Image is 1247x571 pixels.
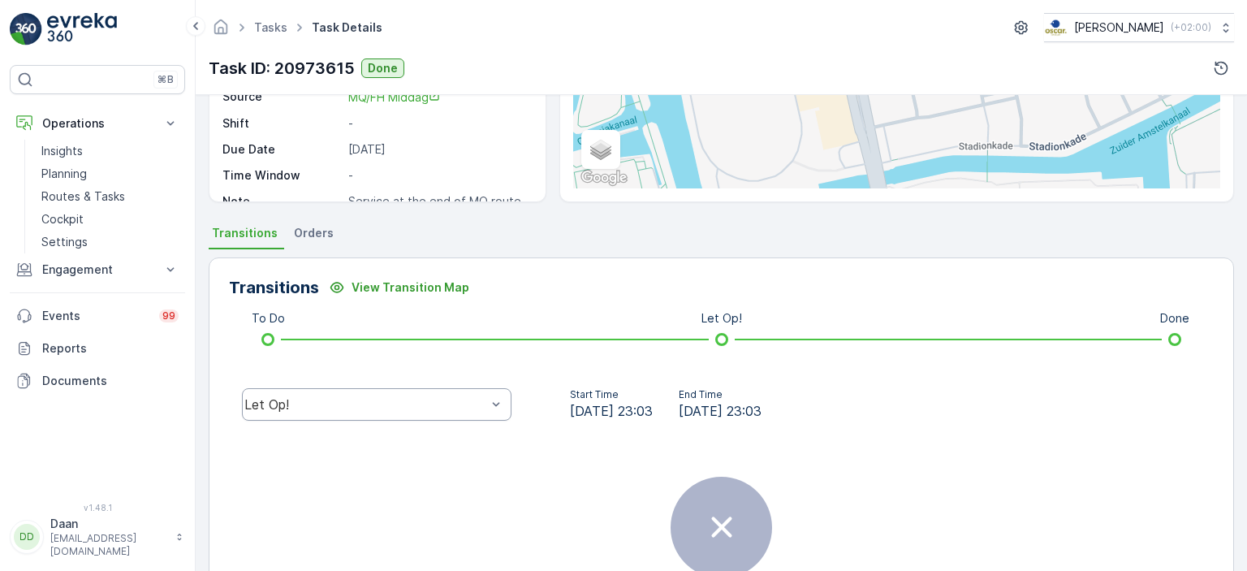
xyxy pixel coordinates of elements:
[348,167,528,184] p: -
[577,167,631,188] a: Open this area in Google Maps (opens a new window)
[41,234,88,250] p: Settings
[577,167,631,188] img: Google
[212,24,230,38] a: Homepage
[10,332,185,365] a: Reports
[35,208,185,231] a: Cockpit
[35,185,185,208] a: Routes & Tasks
[10,13,42,45] img: logo
[35,162,185,185] a: Planning
[222,167,342,184] p: Time Window
[10,300,185,332] a: Events99
[570,401,653,421] span: [DATE] 23:03
[42,340,179,357] p: Reports
[679,388,762,401] p: End Time
[368,60,398,76] p: Done
[294,225,334,241] span: Orders
[570,388,653,401] p: Start Time
[41,143,83,159] p: Insights
[50,532,167,558] p: [EMAIL_ADDRESS][DOMAIN_NAME]
[14,524,40,550] div: DD
[10,253,185,286] button: Engagement
[42,262,153,278] p: Engagement
[222,141,342,158] p: Due Date
[1171,21,1211,34] p: ( +02:00 )
[352,279,469,296] p: View Transition Map
[348,141,528,158] p: [DATE]
[41,188,125,205] p: Routes & Tasks
[222,193,342,210] p: Note
[701,310,742,327] p: Let Op!
[348,193,528,210] p: Service at the end of MQ route
[309,19,386,36] span: Task Details
[1160,310,1189,327] p: Done
[209,56,355,80] p: Task ID: 20973615
[348,89,528,106] a: MQ/FH Middag
[244,397,486,412] div: Let Op!
[157,73,174,86] p: ⌘B
[229,275,319,300] p: Transitions
[162,309,175,322] p: 99
[35,140,185,162] a: Insights
[42,115,153,132] p: Operations
[1044,13,1234,42] button: [PERSON_NAME](+02:00)
[10,107,185,140] button: Operations
[679,401,762,421] span: [DATE] 23:03
[10,503,185,513] span: v 1.48.1
[35,231,185,253] a: Settings
[1044,19,1068,37] img: basis-logo_rgb2x.png
[10,365,185,397] a: Documents
[47,13,117,45] img: logo_light-DOdMpM7g.png
[319,275,479,301] button: View Transition Map
[222,115,342,132] p: Shift
[252,310,285,327] p: To Do
[42,373,179,389] p: Documents
[50,516,167,532] p: Daan
[222,89,342,106] p: Source
[348,90,442,104] span: MQ/FH Middag
[42,308,149,324] p: Events
[41,211,84,227] p: Cockpit
[254,20,287,34] a: Tasks
[212,225,278,241] span: Transitions
[1074,19,1164,36] p: [PERSON_NAME]
[348,115,528,132] p: -
[583,132,619,167] a: Layers
[41,166,87,182] p: Planning
[361,58,404,78] button: Done
[10,516,185,558] button: DDDaan[EMAIL_ADDRESS][DOMAIN_NAME]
